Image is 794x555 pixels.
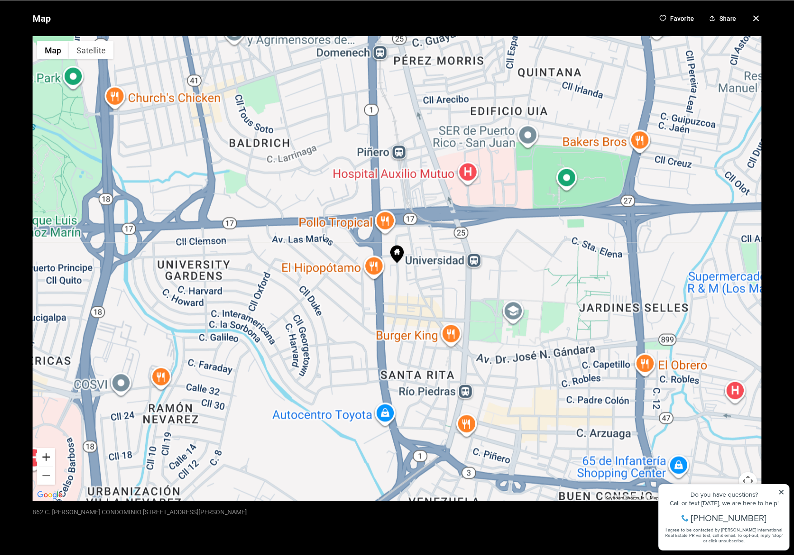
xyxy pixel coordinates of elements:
button: Share [705,11,740,25]
a: Open this area in Google Maps (opens a new window) [35,489,65,501]
div: Do you have questions? [9,20,131,27]
button: Show satellite imagery [69,41,113,59]
div: Call or text [DATE], we are here to help! [9,29,131,35]
button: Map camera controls [739,472,757,490]
span: I agree to be contacted by [PERSON_NAME] International Real Estate PR via text, call & email. To ... [11,56,129,73]
button: Favorite [656,11,698,25]
span: [PHONE_NUMBER] [37,43,113,52]
button: Show street map [37,41,69,59]
p: Favorite [670,14,694,22]
p: Share [719,14,736,22]
p: Map [33,9,51,27]
span: Map data ©2025 Google [650,495,699,500]
button: Keyboard shortcuts [605,494,644,501]
button: Zoom out [37,466,55,484]
a: Report a map error [723,495,759,500]
button: Zoom in [37,448,55,466]
a: Terms [704,495,717,500]
img: Google [35,489,65,501]
p: 862 C. [PERSON_NAME] CONDOMINIO [STREET_ADDRESS][PERSON_NAME] [33,508,247,515]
